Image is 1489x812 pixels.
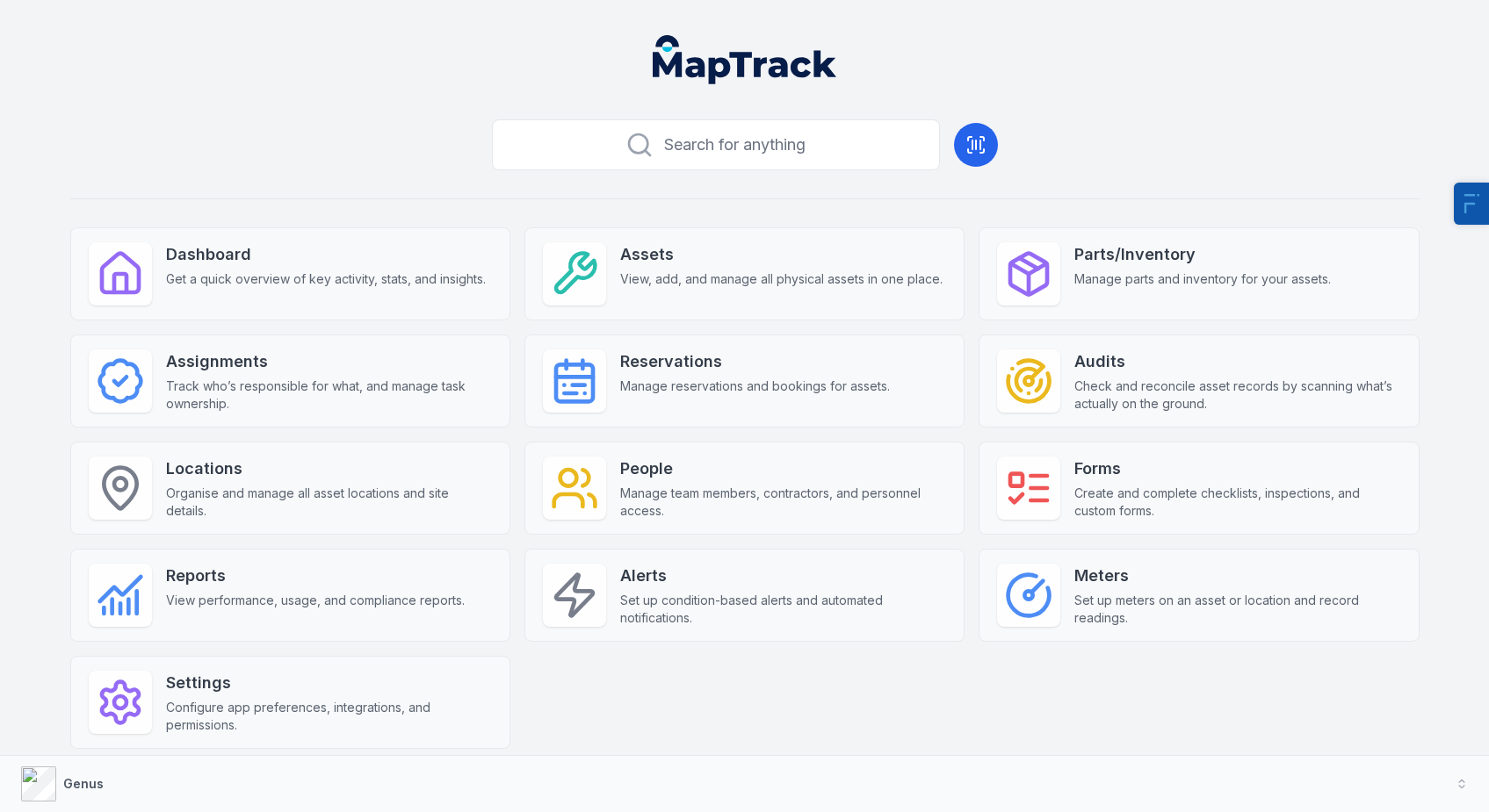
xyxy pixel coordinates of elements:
strong: Forms [1074,456,1400,481]
strong: Audits [1074,349,1400,374]
strong: Parts/Inventory [1074,242,1331,267]
strong: Assets [620,242,943,267]
span: Configure app preferences, integrations, and permissions. [166,699,492,734]
a: MetersSet up meters on an asset or location and record readings. [979,549,1419,642]
strong: Locations [166,456,492,481]
a: PeopleManage team members, contractors, and personnel access. [524,442,965,535]
a: AuditsCheck and reconcile asset records by scanning what’s actually on the ground. [979,334,1419,428]
strong: Reports [166,564,465,588]
a: AssignmentsTrack who’s responsible for what, and manage task ownership. [70,334,510,428]
span: Check and reconcile asset records by scanning what’s actually on the ground. [1074,377,1400,413]
a: DashboardGet a quick overview of key activity, stats, and insights. [70,227,510,320]
nav: Global [625,35,865,84]
span: Organise and manage all asset locations and site details. [166,485,492,520]
span: Create and complete checklists, inspections, and custom forms. [1074,485,1400,520]
span: View, add, and manage all physical assets in one place. [620,270,943,288]
a: ReservationsManage reservations and bookings for assets. [524,334,965,428]
a: Parts/InventoryManage parts and inventory for your assets. [979,227,1419,320]
span: Manage reservations and bookings for assets. [620,377,890,395]
span: View performance, usage, and compliance reports. [166,592,465,609]
strong: Alerts [620,564,946,588]
a: SettingsConfigure app preferences, integrations, and permissions. [70,656,510,749]
strong: Reservations [620,349,890,374]
a: AssetsView, add, and manage all physical assets in one place. [524,227,965,320]
span: Get a quick overview of key activity, stats, and insights. [166,270,486,288]
strong: Assignments [166,349,492,374]
span: Track who’s responsible for what, and manage task ownership. [166,377,492,413]
strong: Settings [166,671,492,695]
span: Manage parts and inventory for your assets. [1074,270,1331,288]
strong: Genus [63,776,104,791]
strong: Meters [1074,564,1400,588]
a: AlertsSet up condition-based alerts and automated notifications. [524,549,965,642]
a: LocationsOrganise and manage all asset locations and site details. [70,442,510,535]
a: FormsCreate and complete checklists, inspections, and custom forms. [979,442,1419,535]
strong: Dashboard [166,242,486,267]
span: Set up condition-based alerts and automated notifications. [620,592,946,627]
button: Search for anything [492,119,940,170]
strong: People [620,456,946,481]
span: Search for anything [664,133,806,157]
a: ReportsView performance, usage, and compliance reports. [70,549,510,642]
span: Set up meters on an asset or location and record readings. [1074,592,1400,627]
span: Manage team members, contractors, and personnel access. [620,485,946,520]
